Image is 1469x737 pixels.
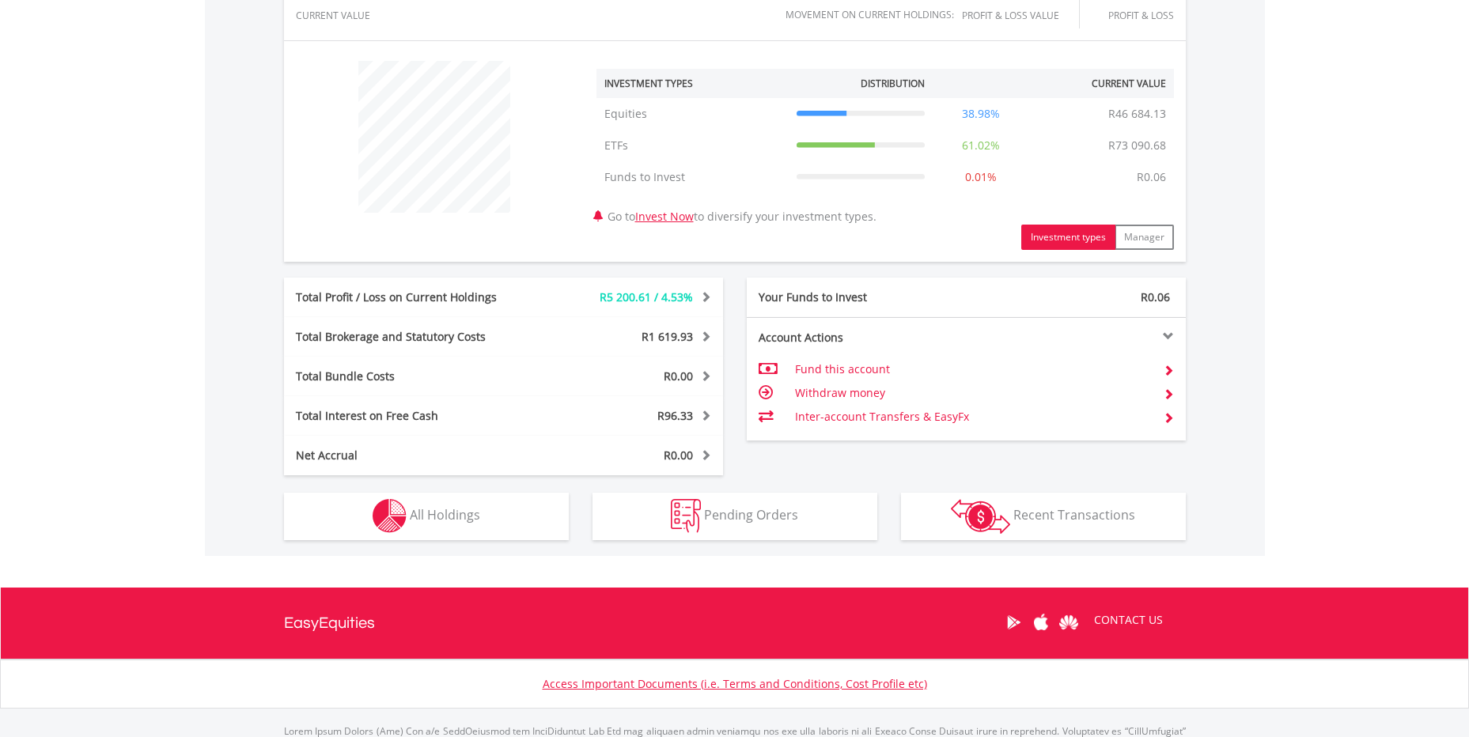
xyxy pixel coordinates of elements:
div: Total Interest on Free Cash [284,408,540,424]
td: Withdraw money [795,381,1150,405]
span: All Holdings [410,506,480,523]
th: Investment Types [596,69,789,98]
button: Pending Orders [593,493,877,540]
a: Invest Now [635,209,694,224]
span: R0.00 [664,448,693,463]
button: All Holdings [284,493,569,540]
span: R1 619.93 [642,329,693,344]
div: Movement on Current Holdings: [786,9,954,20]
td: ETFs [596,130,789,161]
a: EasyEquities [284,588,375,659]
div: Go to to diversify your investment types. [585,53,1186,250]
button: Recent Transactions [901,493,1186,540]
td: 0.01% [933,161,1029,193]
div: Profit & Loss [1099,10,1174,21]
div: Profit & Loss Value [962,10,1079,21]
td: Inter-account Transfers & EasyFx [795,405,1150,429]
img: pending_instructions-wht.png [671,499,701,533]
button: Manager [1115,225,1174,250]
div: Total Brokerage and Statutory Costs [284,329,540,345]
a: Huawei [1055,598,1083,647]
a: Apple [1028,598,1055,647]
td: Equities [596,98,789,130]
span: Recent Transactions [1013,506,1135,523]
span: R96.33 [657,408,693,423]
span: R0.06 [1141,289,1170,304]
span: R0.00 [664,368,693,384]
span: R5 200.61 / 4.53% [600,289,693,304]
td: R0.06 [1129,161,1174,193]
td: R73 090.68 [1100,130,1174,161]
td: 38.98% [933,98,1029,130]
div: Total Profit / Loss on Current Holdings [284,289,540,305]
td: Funds to Invest [596,161,789,193]
img: transactions-zar-wht.png [951,499,1010,534]
img: holdings-wht.png [373,499,407,533]
div: Your Funds to Invest [747,289,967,305]
a: Access Important Documents (i.e. Terms and Conditions, Cost Profile etc) [543,676,927,691]
div: Net Accrual [284,448,540,463]
a: CONTACT US [1083,598,1174,642]
td: Fund this account [795,357,1150,381]
th: Current Value [1029,69,1174,98]
div: Total Bundle Costs [284,368,540,384]
div: CURRENT VALUE [296,10,415,21]
span: Pending Orders [704,506,798,523]
td: R46 684.13 [1100,98,1174,130]
div: Distribution [861,77,925,90]
div: Account Actions [747,330,967,346]
td: 61.02% [933,130,1029,161]
button: Investment types [1021,225,1115,250]
a: Google Play [1000,598,1028,647]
